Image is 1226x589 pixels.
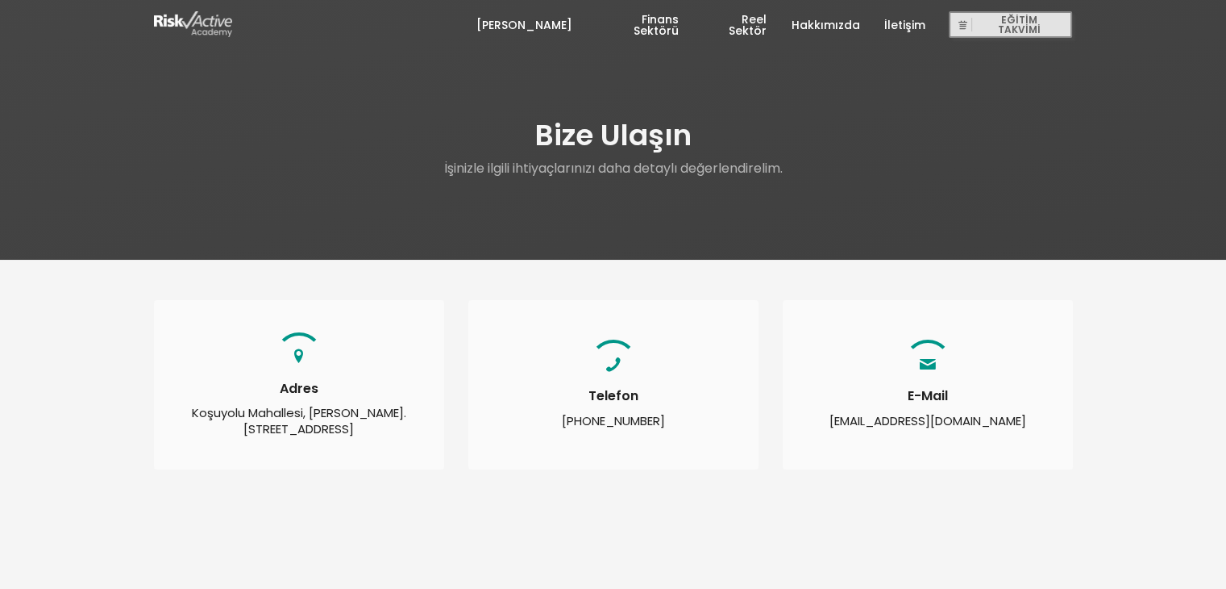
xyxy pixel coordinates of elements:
[972,14,1066,36] span: EĞİTİM TAKVİMİ
[412,158,815,179] p: İşinizle ilgili ihtiyaçlarınızı daha detaylı değerlendirelim.
[791,1,859,49] a: Hakkımızda
[476,1,571,49] a: [PERSON_NAME]
[883,1,925,49] a: İletişim
[949,11,1072,39] button: EĞİTİM TAKVİMİ
[154,300,444,470] div: Koşuyolu Mahallesi, [PERSON_NAME]. [STREET_ADDRESS]
[815,388,1041,405] h4: E-Mail
[468,300,758,470] div: [PHONE_NUMBER]
[783,300,1073,470] div: [EMAIL_ADDRESS][DOMAIN_NAME]
[154,121,1073,150] h1: Bize Ulaşın
[703,1,767,49] a: Reel Sektör
[949,1,1072,49] a: EĞİTİM TAKVİMİ
[154,11,233,37] img: logo-white.png
[501,388,726,405] h4: Telefon
[186,381,412,398] h4: Adres
[596,1,679,49] a: Finans Sektörü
